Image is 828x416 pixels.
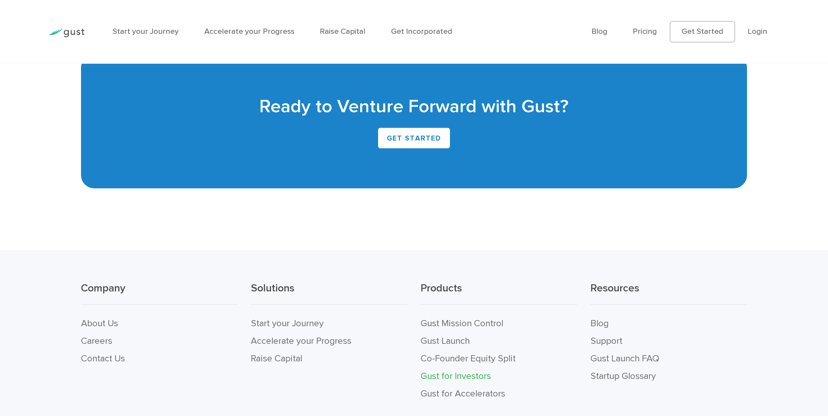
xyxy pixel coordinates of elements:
a: Blog [591,27,607,36]
h2: Ready to Venture Forward with Gust? [94,94,734,119]
a: Start your Journey [113,27,179,36]
a: Login [748,27,767,36]
a: Support [590,335,622,346]
a: Startup Glossary [590,370,656,382]
h3: Company [81,281,238,305]
a: Contact Us [81,353,125,364]
a: Raise Capital [320,27,365,36]
img: Gust Logo [48,29,85,37]
a: Get Incorporated [391,27,452,36]
h3: Solutions [251,281,407,305]
a: Gust Mission Control [421,318,503,329]
a: Start your Journey [251,318,324,329]
a: Get Started [670,21,735,42]
a: GET STARTED [378,127,451,149]
a: Careers [81,335,112,346]
a: Accelerate your Progress [251,335,351,346]
a: Blog [590,318,609,329]
a: Accelerate your Progress [204,27,294,36]
h3: Products [421,281,577,305]
a: Gust for Accelerators [421,388,505,399]
a: Pricing [633,27,657,36]
a: Gust for Investors [421,370,491,382]
a: Gust Launch FAQ [590,353,659,364]
a: Co-Founder Equity Split [421,353,516,364]
h3: Resources [590,281,747,305]
a: Gust Launch [421,335,470,346]
a: About Us [81,318,118,329]
a: Raise Capital [251,353,302,364]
